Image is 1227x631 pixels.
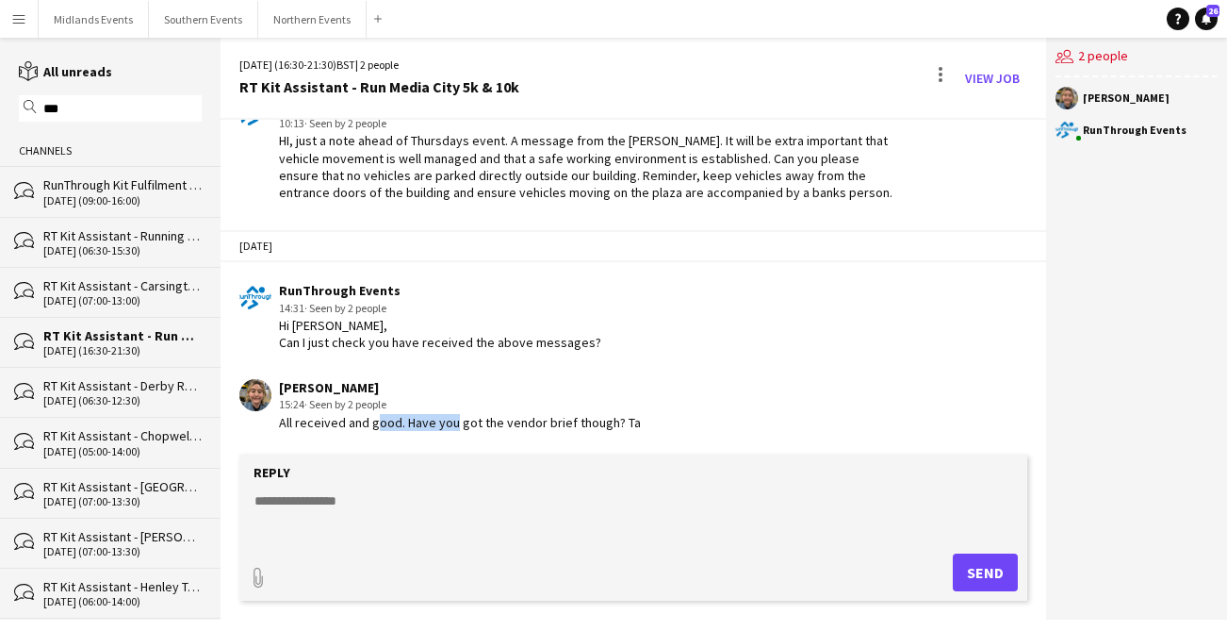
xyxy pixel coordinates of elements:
[957,63,1027,93] a: View Job
[304,301,386,315] span: · Seen by 2 people
[43,445,202,458] div: [DATE] (05:00-14:00)
[43,377,202,394] div: RT Kit Assistant - Derby Running Festival
[43,344,202,357] div: [DATE] (16:30-21:30)
[43,327,202,344] div: RT Kit Assistant - Run Media City 5k & 10k
[221,230,1045,262] div: [DATE]
[43,595,202,608] div: [DATE] (06:00-14:00)
[43,427,202,444] div: RT Kit Assistant - Chopwell [PERSON_NAME] 5k, 10k & 10 Miles & [PERSON_NAME]
[39,1,149,38] button: Midlands Events
[279,414,641,431] div: All received and good. Have you got the vendor brief though? Ta
[43,478,202,495] div: RT Kit Assistant - [GEOGRAPHIC_DATA]
[279,396,641,413] div: 15:24
[1083,125,1186,136] div: RunThrough Events
[43,294,202,307] div: [DATE] (07:00-13:00)
[239,57,519,74] div: [DATE] (16:30-21:30) | 2 people
[43,495,202,508] div: [DATE] (07:00-13:30)
[1055,38,1218,77] div: 2 people
[1206,5,1219,17] span: 26
[43,176,202,193] div: RunThrough Kit Fulfilment Assistant
[279,115,899,132] div: 10:13
[953,554,1018,591] button: Send
[43,227,202,244] div: RT Kit Assistant - Running [PERSON_NAME] Park Races & Duathlon
[254,464,290,481] label: Reply
[279,379,641,396] div: [PERSON_NAME]
[279,282,601,299] div: RunThrough Events
[279,317,601,351] div: Hi [PERSON_NAME], Can I just check you have received the above messages?
[43,277,202,294] div: RT Kit Assistant - Carsington Water Half Marathon & 10km
[239,78,519,95] div: RT Kit Assistant - Run Media City 5k & 10k
[43,244,202,257] div: [DATE] (06:30-15:30)
[43,578,202,595] div: RT Kit Assistant - Henley Trails 10k + Half
[1083,92,1170,104] div: [PERSON_NAME]
[43,194,202,208] div: [DATE] (09:00-16:00)
[43,394,202,407] div: [DATE] (06:30-12:30)
[43,545,202,558] div: [DATE] (07:00-13:30)
[336,58,355,72] span: BST
[1195,8,1218,30] a: 26
[304,397,386,411] span: · Seen by 2 people
[304,116,386,130] span: · Seen by 2 people
[258,1,367,38] button: Northern Events
[43,528,202,545] div: RT Kit Assistant - [PERSON_NAME][GEOGRAPHIC_DATA] [GEOGRAPHIC_DATA]
[19,63,112,80] a: All unreads
[149,1,258,38] button: Southern Events
[279,132,899,201] div: HI, just a note ahead of Thursdays event. A message from the [PERSON_NAME]. It will be extra impo...
[279,300,601,317] div: 14:31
